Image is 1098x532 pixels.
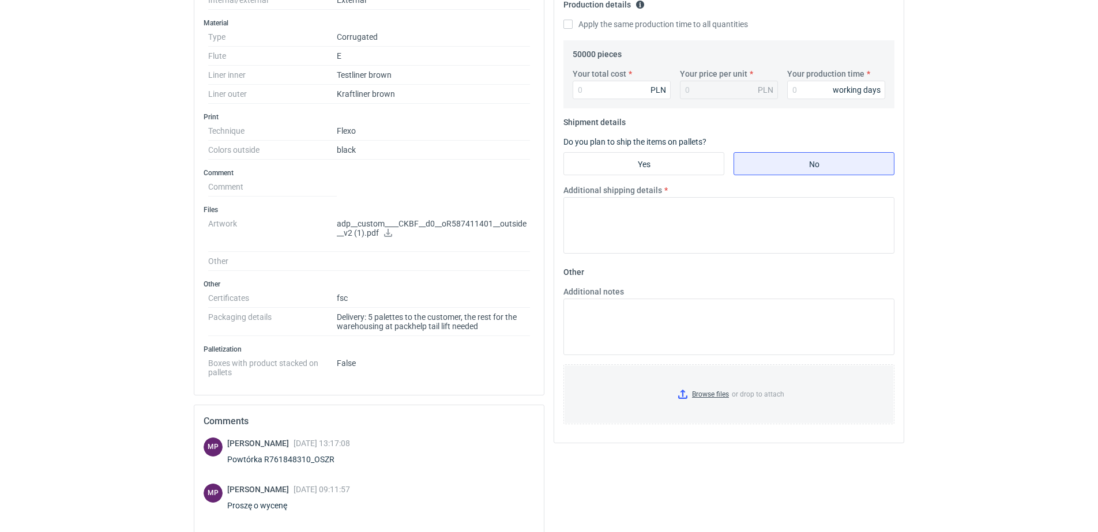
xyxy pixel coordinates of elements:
span: [DATE] 13:17:08 [294,439,350,448]
dt: Packaging details [208,308,337,336]
dd: fsc [337,289,530,308]
div: Proszę o wycenę [227,500,350,511]
dt: Boxes with product stacked on pallets [208,354,337,377]
dt: Technique [208,122,337,141]
span: [PERSON_NAME] [227,439,294,448]
label: Your price per unit [680,68,747,80]
h2: Comments [204,414,535,428]
label: or drop to attach [564,365,894,424]
dt: Liner outer [208,85,337,104]
h3: Comment [204,168,535,178]
label: Additional notes [563,286,624,297]
dd: E [337,47,530,66]
div: working days [833,84,881,96]
div: Michał Palasek [204,484,223,503]
div: PLN [758,84,773,96]
legend: Shipment details [563,113,626,127]
dt: Flute [208,47,337,66]
dt: Colors outside [208,141,337,160]
dt: Other [208,252,337,271]
figcaption: MP [204,437,223,456]
dt: Type [208,28,337,47]
div: Powtórka R761848310_OSZR [227,454,350,465]
span: [PERSON_NAME] [227,485,294,494]
label: Your total cost [573,68,626,80]
p: adp__custom____CKBF__d0__oR587411401__outside__v2 (1).pdf [337,219,530,239]
dd: Kraftliner brown [337,85,530,104]
dd: black [337,141,530,160]
label: Your production time [787,68,864,80]
h3: Files [204,205,535,214]
dd: Flexo [337,122,530,141]
legend: 50000 pieces [573,45,622,59]
h3: Print [204,112,535,122]
h3: Palletization [204,345,535,354]
dt: Certificates [208,289,337,308]
input: 0 [573,81,671,99]
h3: Material [204,18,535,28]
div: PLN [650,84,666,96]
dt: Liner inner [208,66,337,85]
label: Additional shipping details [563,184,662,196]
legend: Other [563,263,584,277]
dd: Delivery: 5 palettes to the customer, the rest for the warehousing at packhelp tail lift needed [337,308,530,336]
figcaption: MP [204,484,223,503]
label: No [734,152,894,175]
dt: Artwork [208,214,337,252]
label: Do you plan to ship the items on pallets? [563,137,706,146]
label: Yes [563,152,724,175]
label: Apply the same production time to all quantities [563,18,748,30]
span: [DATE] 09:11:57 [294,485,350,494]
input: 0 [787,81,885,99]
div: Michał Palasek [204,437,223,456]
dd: Testliner brown [337,66,530,85]
h3: Other [204,280,535,289]
dd: False [337,354,530,377]
dt: Comment [208,178,337,197]
dd: Corrugated [337,28,530,47]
